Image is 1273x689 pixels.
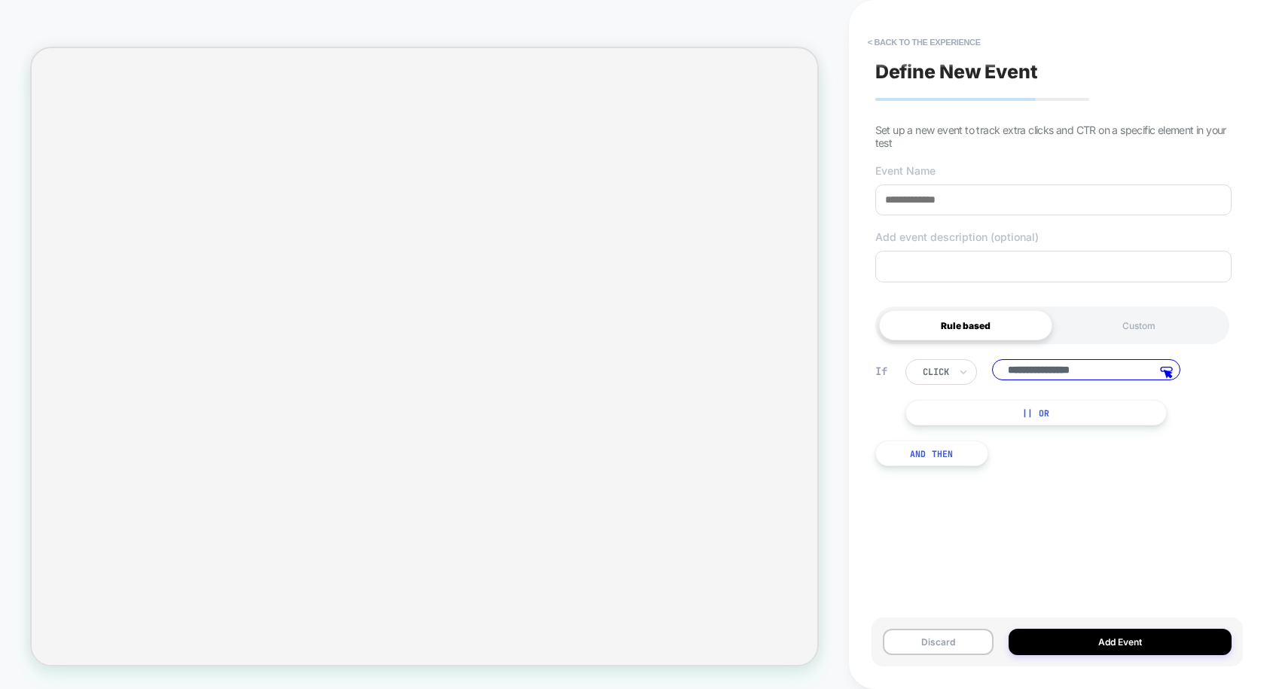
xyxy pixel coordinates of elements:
button: < back to the experience [860,30,988,54]
button: Add Event [1009,629,1232,655]
div: Custom [1052,310,1226,340]
div: Rule based [879,310,1052,340]
button: || Or [905,400,1167,425]
button: Discard [883,629,994,655]
span: Add event description (optional) [875,230,1039,243]
div: If [875,364,890,378]
span: Set up a new event to track extra clicks and CTR on a specific element in your test [875,123,1226,149]
span: Event Name [875,164,936,177]
span: Define New Event [875,60,1038,83]
button: And Then [875,441,988,466]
